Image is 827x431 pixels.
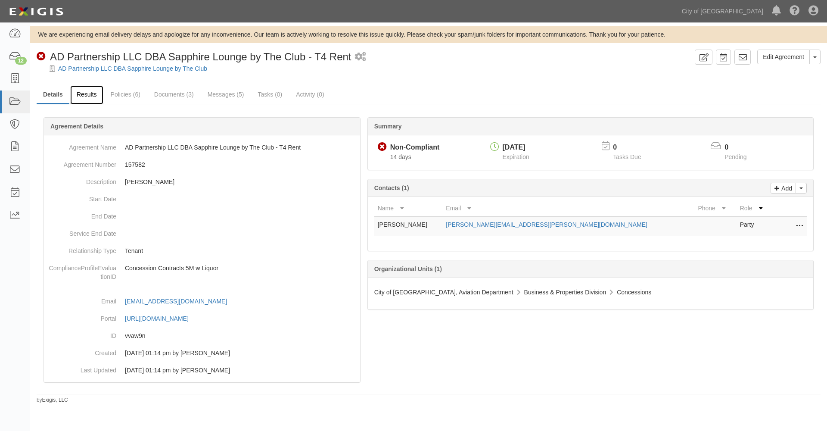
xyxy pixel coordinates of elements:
i: Non-Compliant [378,143,387,152]
th: Name [374,200,443,216]
p: 0 [724,143,757,153]
dd: 157582 [47,156,357,173]
span: Pending [724,153,746,160]
span: AD Partnership LLC DBA Sapphire Lounge by The Club - T4 Rent [50,51,351,62]
a: Details [37,86,69,104]
dt: Last Updated [47,362,116,375]
dt: Description [47,173,116,186]
dt: Relationship Type [47,242,116,255]
span: Since 07/29/2025 [390,153,411,160]
div: Non-Compliant [390,143,440,153]
div: [EMAIL_ADDRESS][DOMAIN_NAME] [125,297,227,306]
p: Concession Contracts 5M w Liquor [125,264,357,272]
td: [PERSON_NAME] [374,216,443,236]
dd: AD Partnership LLC DBA Sapphire Lounge by The Club - T4 Rent [47,139,357,156]
th: Role [737,200,772,216]
p: Add [779,183,792,193]
a: Tasks (0) [251,86,289,103]
img: logo-5460c22ac91f19d4615b14bd174203de0afe785f0fc80cf4dbbc73dc1793850b.png [6,4,66,19]
b: Organizational Units (1) [374,265,442,272]
dt: Created [47,344,116,357]
span: City of [GEOGRAPHIC_DATA], Aviation Department [374,289,513,296]
b: Contacts (1) [374,184,409,191]
b: Agreement Details [50,123,103,130]
a: Activity (0) [289,86,330,103]
span: Tasks Due [613,153,641,160]
a: [EMAIL_ADDRESS][DOMAIN_NAME] [125,298,236,305]
a: Exigis, LLC [42,397,68,403]
dt: Start Date [47,191,116,203]
a: Messages (5) [201,86,251,103]
a: [PERSON_NAME][EMAIL_ADDRESS][PERSON_NAME][DOMAIN_NAME] [446,221,647,228]
a: City of [GEOGRAPHIC_DATA] [678,3,768,20]
a: Documents (3) [148,86,200,103]
p: [PERSON_NAME] [125,178,357,186]
span: Business & Properties Division [524,289,606,296]
dd: [DATE] 01:14 pm by [PERSON_NAME] [47,344,357,362]
dt: ID [47,327,116,340]
dt: Agreement Name [47,139,116,152]
i: Non-Compliant [37,52,46,61]
th: Phone [694,200,736,216]
dt: Agreement Number [47,156,116,169]
th: Email [442,200,694,216]
a: [URL][DOMAIN_NAME] [125,315,198,322]
dd: Tenant [47,242,357,259]
a: Results [70,86,103,104]
td: Party [737,216,772,236]
dt: Service End Date [47,225,116,238]
span: Concessions [617,289,651,296]
dt: ComplianceProfileEvaluationID [47,259,116,281]
dt: End Date [47,208,116,221]
dt: Email [47,293,116,306]
b: Summary [374,123,402,130]
i: Help Center - Complianz [790,6,800,16]
p: 0 [613,143,652,153]
a: Edit Agreement [757,50,810,64]
dd: vvaw9n [47,327,357,344]
i: 2 scheduled workflows [355,53,366,62]
a: AD Partnership LLC DBA Sapphire Lounge by The Club [58,65,207,72]
small: by [37,397,68,404]
div: We are experiencing email delivery delays and apologize for any inconvenience. Our team is active... [30,30,827,39]
div: [DATE] [503,143,529,153]
div: 12 [15,57,27,65]
span: Expiration [503,153,529,160]
dd: [DATE] 01:14 pm by [PERSON_NAME] [47,362,357,379]
dt: Portal [47,310,116,323]
a: Add [771,183,796,194]
div: AD Partnership LLC DBA Sapphire Lounge by The Club - T4 Rent [37,50,351,64]
a: Policies (6) [104,86,147,103]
